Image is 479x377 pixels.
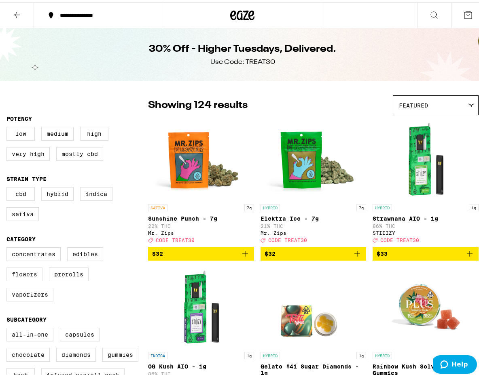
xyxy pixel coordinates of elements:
legend: Strain Type [6,173,47,180]
p: Gelato #41 Sugar Diamonds - 1g [261,361,367,374]
a: Open page for Sunshine Punch - 7g from Mr. Zips [148,117,254,244]
label: All-In-One [6,325,53,339]
button: Add to bag [148,244,254,258]
iframe: Opens a widget where you can find more information [433,353,477,373]
img: Mr. Zips - Elektra Ice - 7g [266,117,361,198]
div: Mr. Zips [261,228,367,233]
p: OG Kush AIO - 1g [148,361,254,367]
p: 7g [244,202,254,209]
p: HYBRID [373,350,392,357]
legend: Category [6,234,36,240]
label: Flowers [6,265,42,279]
p: 86% THC [373,221,479,226]
img: Tutti - Gelato #41 Sugar Diamonds - 1g [273,265,354,345]
div: Mr. Zips [148,228,254,233]
label: Very High [6,145,50,158]
span: CODE TREAT30 [156,235,195,240]
label: Medium [41,124,74,138]
img: Mr. Zips - Sunshine Punch - 7g [153,117,248,198]
p: HYBRID [373,202,392,209]
div: Use Code: TREAT30 [210,55,275,64]
label: Edibles [67,245,103,259]
img: STIIIZY - Strawnana AIO - 1g [385,117,466,198]
label: High [80,124,108,138]
label: Sativa [6,205,39,219]
label: Prerolls [49,265,89,279]
p: 7g [356,202,366,209]
label: Vaporizers [6,285,53,299]
label: Indica [80,185,112,198]
button: Add to bag [373,244,479,258]
div: STIIIZY [373,228,479,233]
p: Rainbow Kush Solventless Gummies [373,361,479,374]
p: 1g [469,202,479,209]
a: Open page for Strawnana AIO - 1g from STIIIZY [373,117,479,244]
span: $32 [152,248,163,255]
p: 1g [244,350,254,357]
img: STIIIZY - OG Kush AIO - 1g [161,265,242,345]
span: CODE TREAT30 [268,235,307,240]
p: 21% THC [261,221,367,226]
label: Chocolate [6,345,50,359]
img: PLUS - Rainbow Kush Solventless Gummies [385,265,466,345]
label: CBD [6,185,35,198]
label: Mostly CBD [56,145,103,158]
p: 86% THC [148,369,254,374]
p: HYBRID [261,202,280,209]
button: Add to bag [261,244,367,258]
p: 1g [356,350,366,357]
label: Capsules [60,325,100,339]
p: Strawnana AIO - 1g [373,213,479,219]
label: Diamonds [56,345,96,359]
a: Open page for Elektra Ice - 7g from Mr. Zips [261,117,367,244]
p: HYBRID [261,350,280,357]
label: Gummies [102,345,138,359]
label: Concentrates [6,245,61,259]
p: INDICA [148,350,167,357]
p: 22% THC [148,221,254,226]
span: $32 [265,248,276,255]
label: Hybrid [41,185,74,198]
label: Low [6,124,35,138]
span: $33 [377,248,388,255]
p: Showing 124 results [148,96,248,110]
h1: 30% Off - Higher Tuesdays, Delivered. [149,40,336,54]
legend: Potency [6,113,32,120]
p: Elektra Ice - 7g [261,213,367,219]
legend: Subcategory [6,314,47,320]
p: Sunshine Punch - 7g [148,213,254,219]
p: SATIVA [148,202,167,209]
span: CODE TREAT30 [380,235,419,240]
span: Featured [399,100,428,106]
